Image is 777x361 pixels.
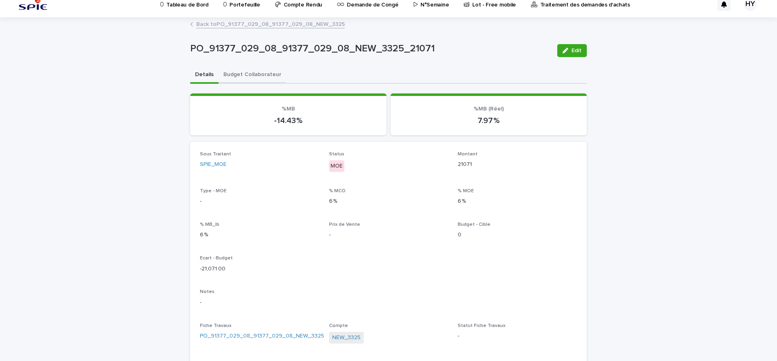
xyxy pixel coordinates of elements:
[200,152,231,157] span: Sous Traitant
[329,189,346,193] span: % MCO
[200,189,227,193] span: Type - MOE
[190,67,219,84] button: Details
[200,116,377,125] p: -14.43 %
[329,152,344,157] span: Status
[200,222,219,227] span: % MB_lb
[200,160,227,169] a: SPIE_MOE
[458,152,478,157] span: Montant
[400,116,577,125] p: 7.97 %
[458,189,474,193] span: % MOE
[190,43,551,55] p: PO_91377_029_08_91377_029_08_NEW_3325_21071
[200,332,324,340] a: PO_91377_029_08_91377_029_08_NEW_3325
[458,160,577,169] p: 21071
[329,222,360,227] span: Prix de Vente
[219,67,286,84] button: Budget Collaborateur
[200,298,577,307] p: -
[458,197,577,206] p: 6 %
[200,289,214,294] span: Notes
[473,106,504,112] span: %MB (Réel)
[557,44,587,57] button: Edit
[329,197,448,206] p: 6 %
[200,197,319,206] p: -
[200,265,319,273] p: -21,071.00
[458,332,577,340] p: -
[200,231,319,239] p: 6 %
[571,48,582,53] span: Edit
[458,231,577,239] p: 0
[329,231,448,239] p: -
[282,106,295,112] span: %MB
[329,160,344,172] div: MOE
[332,333,361,342] a: NEW_3325
[458,323,505,328] span: Statut Fiche Travaux
[200,323,231,328] span: Fiche Travaux
[196,19,345,28] a: Back toPO_91377_029_08_91377_029_08_NEW_3325
[329,323,348,328] span: Compte
[458,222,490,227] span: Budget - Cible
[200,256,233,261] span: Ecart - Budget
